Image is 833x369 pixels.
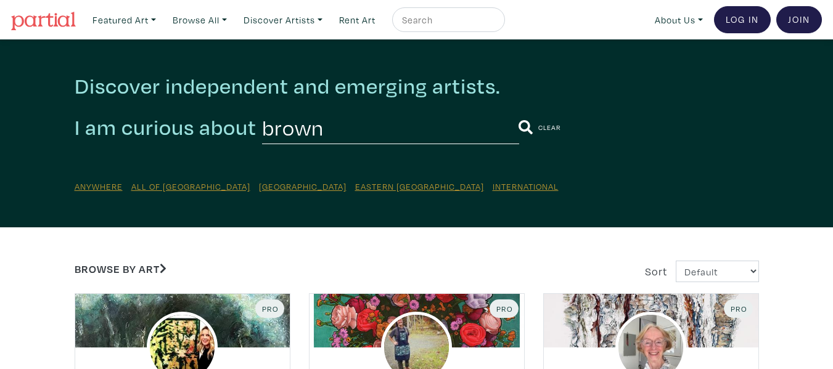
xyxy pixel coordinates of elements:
[75,73,759,99] h2: Discover independent and emerging artists.
[538,120,561,134] a: Clear
[87,7,162,33] a: Featured Art
[238,7,328,33] a: Discover Artists
[355,180,484,192] a: Eastern [GEOGRAPHIC_DATA]
[493,180,559,192] a: International
[261,304,279,314] span: Pro
[131,180,250,192] a: All of [GEOGRAPHIC_DATA]
[167,7,232,33] a: Browse All
[645,264,667,278] span: Sort
[259,180,347,192] a: [GEOGRAPHIC_DATA]
[714,6,771,33] a: Log In
[729,304,747,314] span: Pro
[75,180,123,192] a: Anywhere
[75,114,256,141] h2: I am curious about
[538,123,561,132] small: Clear
[776,6,822,33] a: Join
[75,262,166,276] a: Browse by Art
[495,304,513,314] span: Pro
[334,7,381,33] a: Rent Art
[401,12,493,28] input: Search
[649,7,708,33] a: About Us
